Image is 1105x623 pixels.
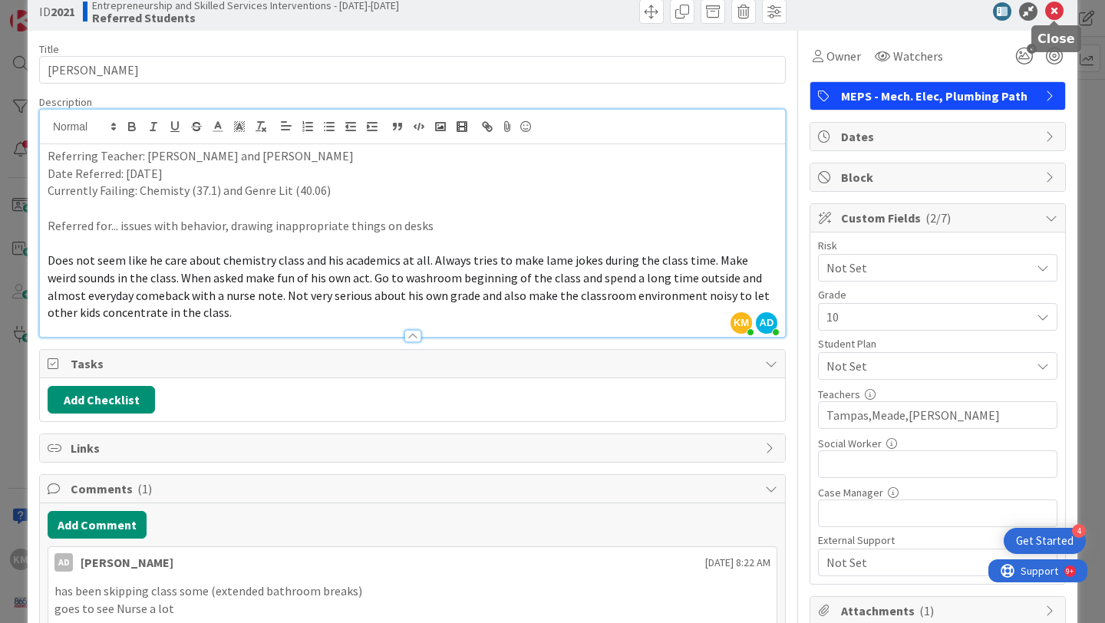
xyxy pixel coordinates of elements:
[48,252,772,320] span: Does not seem like he care about chemistry class and his academics at all. Always tries to make l...
[841,168,1037,186] span: Block
[826,306,1023,328] span: 10
[39,56,786,84] input: type card name here...
[756,312,777,334] span: AD
[818,240,1057,251] div: Risk
[54,600,770,618] p: goes to see Nurse a lot
[731,312,752,334] span: KM
[39,42,59,56] label: Title
[39,2,75,21] span: ID
[925,210,951,226] span: ( 2/7 )
[818,486,883,499] label: Case Manager
[826,357,1031,375] span: Not Set
[71,480,757,498] span: Comments
[1016,533,1074,549] div: Get Started
[841,209,1037,227] span: Custom Fields
[818,437,882,450] label: Social Worker
[71,439,757,457] span: Links
[51,4,75,19] b: 2021
[841,87,1037,105] span: MEPS - Mech. Elec, Plumbing Path
[48,511,147,539] button: Add Comment
[39,95,92,109] span: Description
[1072,524,1086,538] div: 4
[48,165,777,183] p: Date Referred: [DATE]
[48,386,155,414] button: Add Checklist
[818,289,1057,300] div: Grade
[48,147,777,165] p: Referring Teacher: [PERSON_NAME] and [PERSON_NAME]
[893,47,943,65] span: Watchers
[71,354,757,373] span: Tasks
[48,182,777,199] p: Currently Failing: Chemisty (37.1) and Genre Lit (40.06)
[826,257,1023,279] span: Not Set
[92,12,399,24] b: Referred Students
[48,217,777,235] p: Referred for... issues with behavior, drawing inappropriate things on desks
[705,555,770,571] span: [DATE] 8:22 AM
[818,535,1057,546] div: External Support
[919,603,934,618] span: ( 1 )
[1037,31,1075,46] h5: Close
[826,47,861,65] span: Owner
[54,582,770,600] p: has been skipping class some (extended bathroom breaks)
[841,602,1037,620] span: Attachments
[1027,44,1037,54] span: 4
[841,127,1037,146] span: Dates
[826,553,1031,572] span: Not Set
[81,553,173,572] div: [PERSON_NAME]
[137,481,152,496] span: ( 1 )
[1004,528,1086,554] div: Open Get Started checklist, remaining modules: 4
[818,387,860,401] label: Teachers
[818,338,1057,349] div: Student Plan
[54,553,73,572] div: AD
[32,2,70,21] span: Support
[78,6,85,18] div: 9+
